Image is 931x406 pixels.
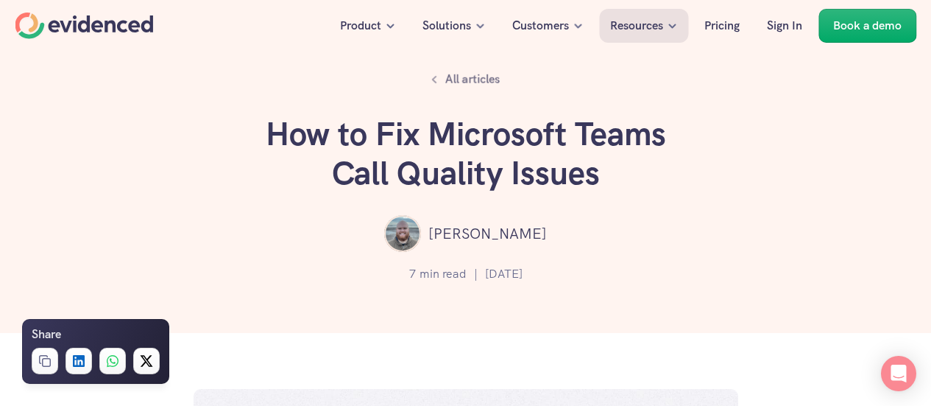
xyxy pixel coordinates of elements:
[32,325,61,344] h6: Share
[423,66,508,93] a: All articles
[818,9,916,43] a: Book a demo
[445,70,500,89] p: All articles
[15,13,153,39] a: Home
[693,9,751,43] a: Pricing
[420,265,467,284] p: min read
[340,16,381,35] p: Product
[610,16,663,35] p: Resources
[756,9,813,43] a: Sign In
[409,265,416,284] p: 7
[474,265,478,284] p: |
[428,222,547,245] p: [PERSON_NAME]
[245,115,687,193] h1: How to Fix Microsoft Teams Call Quality Issues
[833,16,902,35] p: Book a demo
[704,16,740,35] p: Pricing
[384,215,421,252] img: ""
[422,16,471,35] p: Solutions
[512,16,569,35] p: Customers
[881,356,916,391] div: Open Intercom Messenger
[485,265,523,284] p: [DATE]
[767,16,802,35] p: Sign In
